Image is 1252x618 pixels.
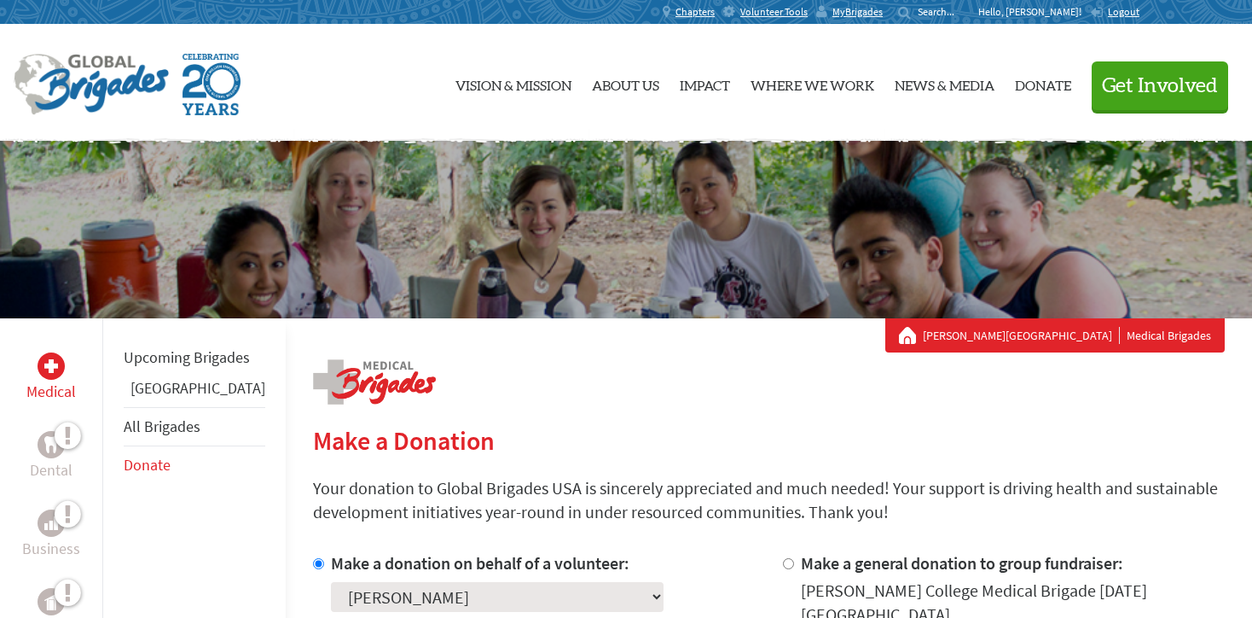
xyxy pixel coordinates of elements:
[331,552,629,574] label: Make a donation on behalf of a volunteer:
[124,407,265,446] li: All Brigades
[923,327,1120,344] a: [PERSON_NAME][GEOGRAPHIC_DATA]
[124,446,265,484] li: Donate
[832,5,883,19] span: MyBrigades
[38,353,65,380] div: Medical
[1092,61,1228,110] button: Get Involved
[22,537,80,561] p: Business
[592,38,659,127] a: About Us
[44,516,58,530] img: Business
[918,5,966,18] input: Search...
[44,359,58,373] img: Medical
[978,5,1090,19] p: Hello, [PERSON_NAME]!
[899,327,1211,344] div: Medical Brigades
[124,376,265,407] li: Panama
[124,339,265,376] li: Upcoming Brigades
[751,38,874,127] a: Where We Work
[183,54,241,115] img: Global Brigades Celebrating 20 Years
[801,552,1123,574] label: Make a general donation to group fundraiser:
[313,359,436,405] img: logo-medical.png
[44,436,58,452] img: Dental
[455,38,571,127] a: Vision & Mission
[680,38,730,127] a: Impact
[130,378,265,398] a: [GEOGRAPHIC_DATA]
[124,455,171,475] a: Donate
[30,431,72,482] a: DentalDental
[895,38,994,127] a: News & Media
[124,347,250,367] a: Upcoming Brigades
[1090,5,1139,19] a: Logout
[740,5,808,19] span: Volunteer Tools
[38,431,65,458] div: Dental
[1015,38,1071,127] a: Donate
[675,5,715,19] span: Chapters
[38,510,65,537] div: Business
[26,380,76,404] p: Medical
[26,353,76,404] a: MedicalMedical
[313,476,1225,524] p: Your donation to Global Brigades USA is sincerely appreciated and much needed! Your support is dr...
[1108,5,1139,18] span: Logout
[1102,76,1218,96] span: Get Involved
[14,54,169,115] img: Global Brigades Logo
[30,458,72,482] p: Dental
[313,425,1225,456] h2: Make a Donation
[124,417,200,436] a: All Brigades
[22,510,80,561] a: BusinessBusiness
[38,588,65,615] div: Public Health
[44,593,58,610] img: Public Health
